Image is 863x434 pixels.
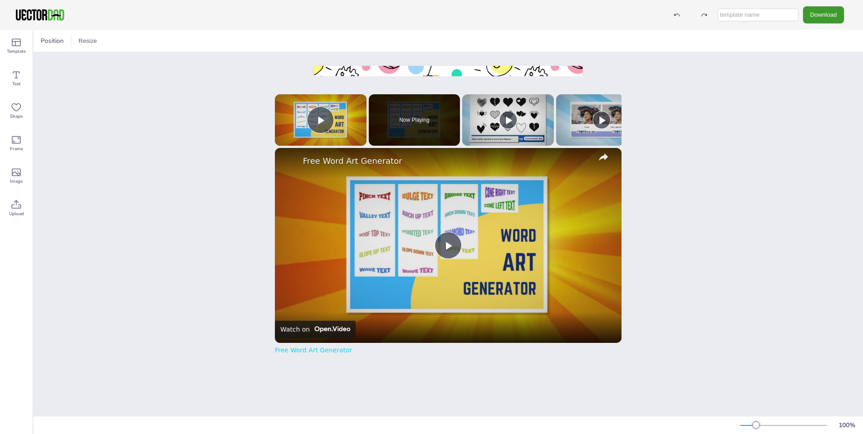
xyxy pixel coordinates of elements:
input: template name [718,9,798,21]
a: channel logo [280,153,298,171]
button: Play [499,111,517,129]
a: Free Word Art Generator [303,156,591,166]
a: Watch on Open.Video [275,321,356,338]
span: Now Playing [399,117,430,123]
span: Shape [10,113,23,120]
button: Play Video [307,106,334,134]
button: Download [803,6,844,23]
button: Play [593,111,611,129]
span: Frame [10,145,23,152]
img: VectorDad-1.png [14,8,65,22]
div: Watch on [280,326,310,333]
div: Video Player [275,148,622,343]
div: 100 % [836,421,858,429]
a: Free Word Art Generator [275,346,352,354]
button: Play Video [435,232,462,259]
div: Video Player [275,94,367,146]
span: Upload [9,210,24,217]
button: share [595,149,612,165]
span: Template [7,48,26,55]
span: Text [12,80,21,88]
img: Video channel logo [311,326,350,332]
span: Position [39,37,65,45]
img: video of: Free Word Art Generator [275,148,622,343]
span: Image [10,178,23,185]
img: video of: Free Word Art Generator [275,94,367,146]
button: Resize [75,34,101,48]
